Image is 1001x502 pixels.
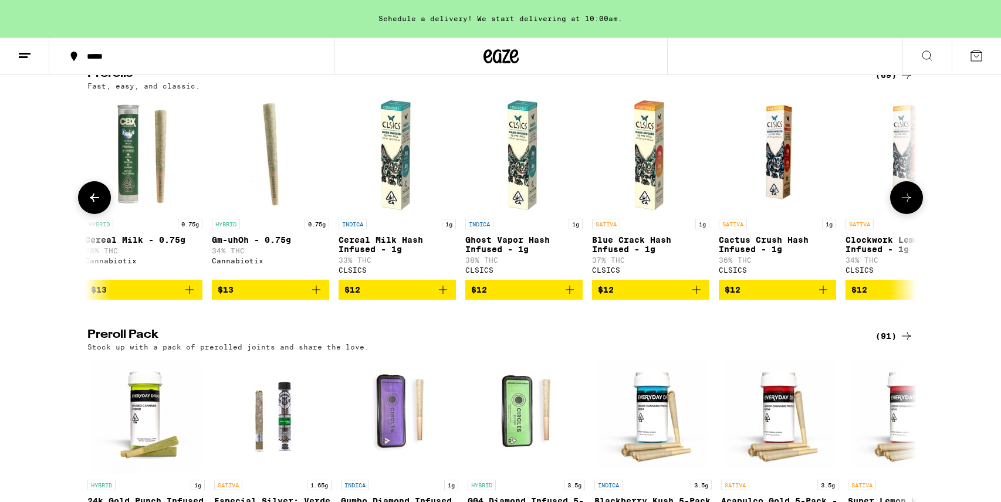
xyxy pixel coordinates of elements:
span: $12 [344,285,360,294]
p: Stock up with a pack of prerolled joints and share the love. [87,343,369,351]
p: Fast, easy, and classic. [87,82,200,90]
p: HYBRID [87,480,116,490]
p: 34% THC [846,256,963,264]
p: 1g [191,480,205,490]
p: HYBRID [468,480,496,490]
p: Ghost Vapor Hash Infused - 1g [465,235,583,254]
div: Cannabiotix [85,257,202,264]
span: Hi. Need any help? [7,8,84,18]
img: Cannabiotix - Gm-uhOh - 0.75g [212,96,329,213]
p: 1g [442,219,456,229]
h2: Preroll Pack [87,329,856,343]
div: CLSICS [592,266,709,274]
p: 1g [569,219,583,229]
p: 3.5g [691,480,712,490]
p: SATIVA [846,219,874,229]
img: El Blunto - Especial Silver: Verde Diamond Infused Blunt - 1.65g [214,357,332,474]
p: INDICA [339,219,367,229]
span: $12 [471,285,487,294]
p: 36% THC [719,256,836,264]
a: Open page for Gm-uhOh - 0.75g from Cannabiotix [212,96,329,280]
div: CLSICS [465,266,583,274]
p: INDICA [465,219,493,229]
p: 33% THC [339,256,456,264]
p: Cereal Milk Hash Infused - 1g [339,235,456,254]
div: Cannabiotix [212,257,329,264]
a: Open page for Cereal Milk - 0.75g from Cannabiotix [85,96,202,280]
a: Open page for Ghost Vapor Hash Infused - 1g from CLSICS [465,96,583,280]
button: Add to bag [85,280,202,300]
span: $12 [851,285,867,294]
p: 1.65g [307,480,332,490]
img: CLSICS - Ghost Vapor Hash Infused - 1g [465,96,583,213]
p: 1g [444,480,458,490]
p: 3.5g [564,480,585,490]
p: SATIVA [214,480,242,490]
button: Add to bag [592,280,709,300]
div: CLSICS [846,266,963,274]
p: HYBRID [85,219,113,229]
span: $13 [91,285,107,294]
button: Add to bag [719,280,836,300]
p: Blue Crack Hash Infused - 1g [592,235,709,254]
p: INDICA [341,480,369,490]
a: Open page for Cactus Crush Hash Infused - 1g from CLSICS [719,96,836,280]
p: SATIVA [719,219,747,229]
p: 0.75g [178,219,202,229]
p: INDICA [594,480,623,490]
p: SATIVA [721,480,749,490]
button: Redirect to URL [1,1,641,85]
p: 1g [822,219,836,229]
img: CLSICS - Cereal Milk Hash Infused - 1g [339,96,456,213]
img: CLSICS - Clockwork Lemon Hash Infused - 1g [865,96,943,213]
p: Clockwork Lemon Hash Infused - 1g [846,235,963,254]
img: Everyday - Super Lemon Haze 5-Pack - 3.5g [848,357,965,474]
span: $13 [218,285,234,294]
button: Add to bag [846,280,963,300]
button: Add to bag [339,280,456,300]
img: CLSICS - Blue Crack Hash Infused - 1g [592,96,709,213]
img: Circles Eclipse - GG4 Diamond Infused 5-Pack - 3.5g [468,357,585,474]
a: Open page for Blue Crack Hash Infused - 1g from CLSICS [592,96,709,280]
div: CLSICS [339,266,456,274]
p: 3.5g [817,480,838,490]
p: 0.75g [305,219,329,229]
p: SATIVA [848,480,876,490]
p: HYBRID [212,219,240,229]
img: Everyday - 24k Gold Punch Infused 2-Pack - 1g [87,357,205,474]
img: CLSICS - Cactus Crush Hash Infused - 1g [738,96,817,213]
p: 1g [695,219,709,229]
p: 37% THC [592,256,709,264]
div: CLSICS [719,266,836,274]
span: $12 [598,285,614,294]
p: 34% THC [212,247,329,255]
p: SATIVA [592,219,620,229]
p: Gm-uhOh - 0.75g [212,235,329,245]
p: Cactus Crush Hash Infused - 1g [719,235,836,254]
span: $12 [725,285,740,294]
img: Circles Eclipse - Gumbo Diamond Infused 5-Pack - 3.5g [341,357,458,474]
button: Add to bag [212,280,329,300]
img: Cannabiotix - Cereal Milk - 0.75g [85,96,202,213]
a: (91) [875,329,914,343]
img: Everyday - Acapulco Gold 5-Pack - 3.5g [721,357,838,474]
p: Cereal Milk - 0.75g [85,235,202,245]
button: Add to bag [465,280,583,300]
a: Open page for Clockwork Lemon Hash Infused - 1g from CLSICS [846,96,963,280]
a: Open page for Cereal Milk Hash Infused - 1g from CLSICS [339,96,456,280]
p: 38% THC [465,256,583,264]
img: Everyday - Blackberry Kush 5-Pack - 3.5g [594,357,712,474]
p: 28% THC [85,247,202,255]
